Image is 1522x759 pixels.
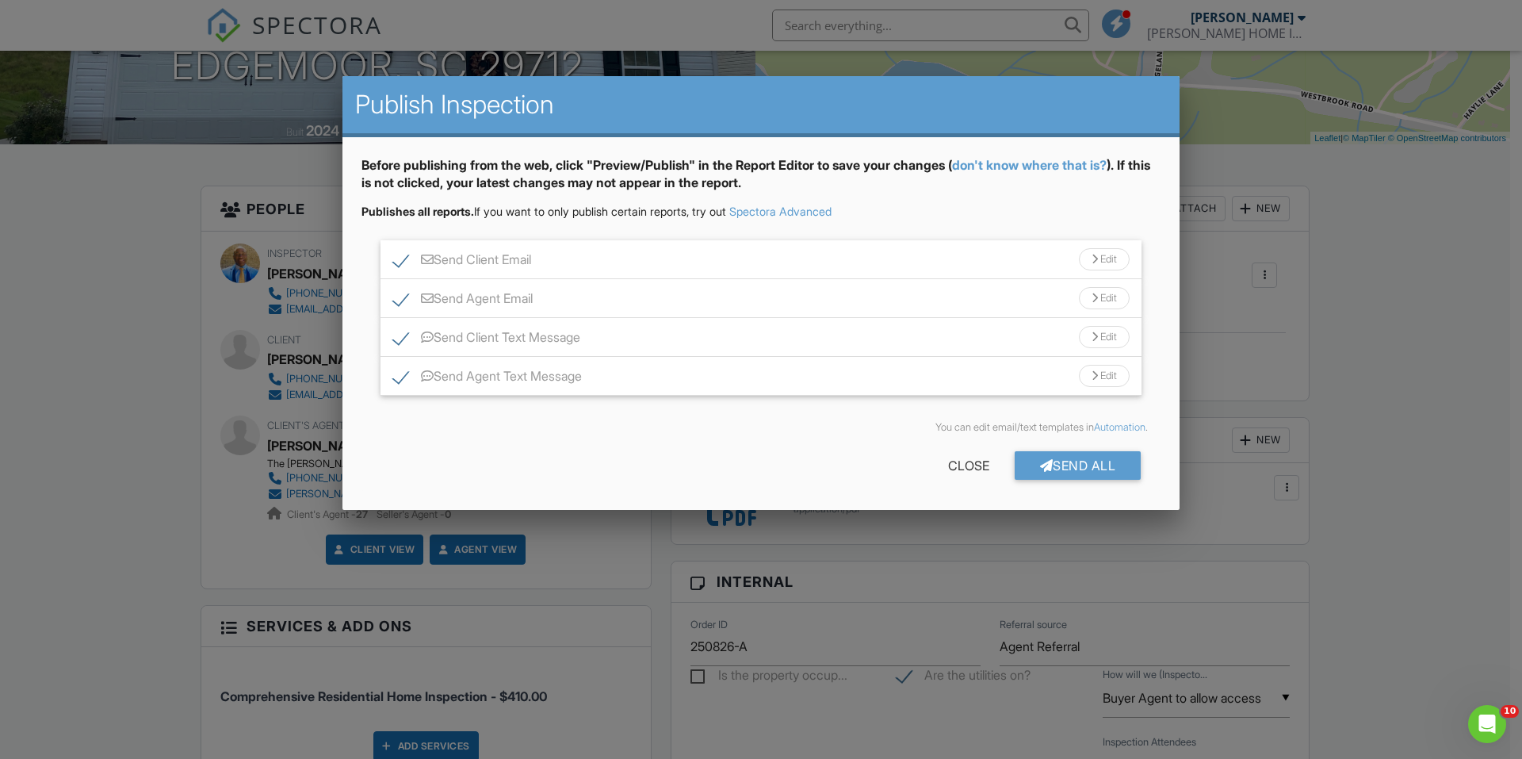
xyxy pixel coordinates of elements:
[393,252,531,272] label: Send Client Email
[361,205,726,218] span: If you want to only publish certain reports, try out
[1094,421,1145,433] a: Automation
[952,157,1107,173] a: don't know where that is?
[1015,451,1141,480] div: Send All
[1079,326,1130,348] div: Edit
[393,369,582,389] label: Send Agent Text Message
[1079,287,1130,309] div: Edit
[361,156,1161,205] div: Before publishing from the web, click "Preview/Publish" in the Report Editor to save your changes...
[729,205,832,218] a: Spectora Advanced
[393,330,580,350] label: Send Client Text Message
[355,89,1167,121] h2: Publish Inspection
[923,451,1015,480] div: Close
[361,205,474,218] strong: Publishes all reports.
[374,421,1148,434] div: You can edit email/text templates in .
[1079,365,1130,387] div: Edit
[1468,705,1506,743] iframe: Intercom live chat
[393,291,533,311] label: Send Agent Email
[1501,705,1519,718] span: 10
[1079,248,1130,270] div: Edit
